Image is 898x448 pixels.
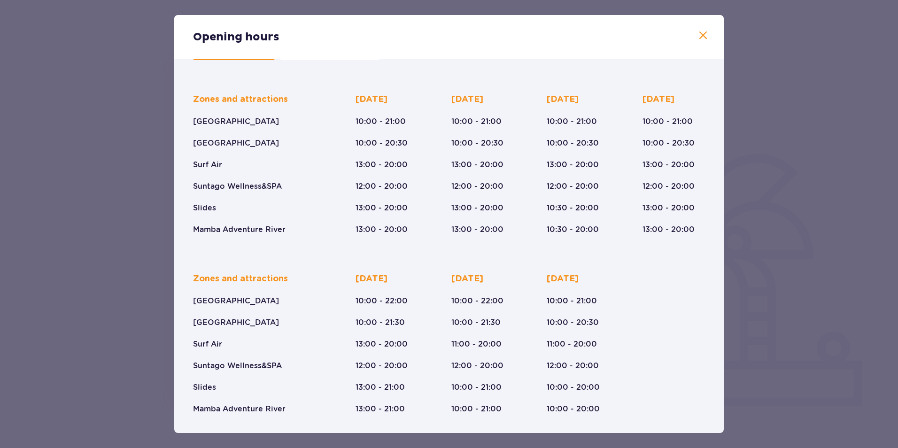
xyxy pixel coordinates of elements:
p: 13:00 - 20:00 [643,160,695,170]
p: 13:00 - 20:00 [356,339,408,349]
p: 13:00 - 21:00 [356,404,405,414]
p: 11:00 - 20:00 [547,339,597,349]
p: Opening hours [193,30,279,44]
p: 13:00 - 20:00 [356,203,408,213]
p: 10:00 - 22:00 [356,296,408,306]
p: 10:30 - 20:00 [547,203,599,213]
p: 10:00 - 21:00 [451,382,502,393]
p: 12:00 - 20:00 [643,181,695,192]
p: Zones and attractions [193,94,288,105]
p: Suntago Wellness&SPA [193,361,282,371]
p: 10:00 - 20:30 [356,138,408,148]
p: 10:00 - 20:30 [547,317,599,328]
p: 10:00 - 22:00 [451,296,503,306]
p: [DATE] [451,273,483,285]
p: 12:00 - 20:00 [547,181,599,192]
p: 10:00 - 20:00 [547,404,600,414]
p: [GEOGRAPHIC_DATA] [193,317,279,328]
p: 10:30 - 20:00 [547,224,599,235]
p: 12:00 - 20:00 [356,181,408,192]
p: [DATE] [547,94,579,105]
p: 12:00 - 20:00 [451,361,503,371]
p: [DATE] [643,94,674,105]
p: Mamba Adventure River [193,404,286,414]
p: [GEOGRAPHIC_DATA] [193,116,279,127]
p: Surf Air [193,339,222,349]
p: 10:00 - 21:30 [356,317,405,328]
p: 10:00 - 21:00 [451,404,502,414]
p: 13:00 - 20:00 [451,160,503,170]
p: [DATE] [356,94,387,105]
p: 11:00 - 20:00 [451,339,502,349]
p: 10:00 - 21:00 [643,116,693,127]
p: 13:00 - 20:00 [451,224,503,235]
p: Suntago Wellness&SPA [193,181,282,192]
p: 10:00 - 20:00 [547,382,600,393]
p: 12:00 - 20:00 [356,361,408,371]
p: 10:00 - 20:30 [643,138,695,148]
p: 12:00 - 20:00 [451,181,503,192]
p: [GEOGRAPHIC_DATA] [193,138,279,148]
p: Slides [193,203,216,213]
p: [GEOGRAPHIC_DATA] [193,296,279,306]
p: 10:00 - 20:30 [451,138,503,148]
p: 10:00 - 21:00 [547,296,597,306]
p: Mamba Adventure River [193,224,286,235]
p: 13:00 - 20:00 [643,203,695,213]
p: 10:00 - 21:00 [547,116,597,127]
p: 13:00 - 20:00 [356,160,408,170]
p: 10:00 - 21:00 [356,116,406,127]
p: 13:00 - 21:00 [356,382,405,393]
p: 13:00 - 20:00 [356,224,408,235]
p: 10:00 - 21:30 [451,317,501,328]
p: [DATE] [451,94,483,105]
p: Surf Air [193,160,222,170]
p: Slides [193,382,216,393]
p: 13:00 - 20:00 [547,160,599,170]
p: [DATE] [547,273,579,285]
p: [DATE] [356,273,387,285]
p: 13:00 - 20:00 [643,224,695,235]
p: 10:00 - 21:00 [451,116,502,127]
p: 13:00 - 20:00 [451,203,503,213]
p: 12:00 - 20:00 [547,361,599,371]
p: Zones and attractions [193,273,288,285]
p: 10:00 - 20:30 [547,138,599,148]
